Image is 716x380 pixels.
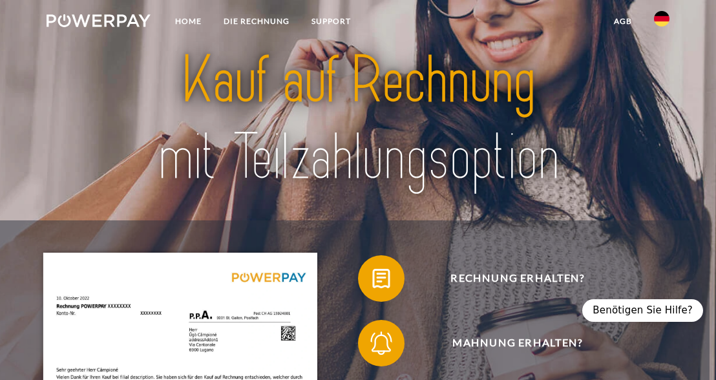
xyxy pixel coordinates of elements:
button: Rechnung erhalten? [358,255,660,302]
div: Benötigen Sie Hilfe? [582,299,703,322]
span: Mahnung erhalten? [375,320,660,366]
img: qb_bell.svg [367,328,396,357]
img: title-powerpay_de.svg [110,38,607,200]
a: agb [603,10,643,33]
button: Mahnung erhalten? [358,320,660,366]
span: Rechnung erhalten? [375,255,660,302]
a: DIE RECHNUNG [213,10,300,33]
a: Home [164,10,213,33]
a: Rechnung erhalten? [341,253,677,304]
a: Mahnung erhalten? [341,317,677,369]
img: qb_bill.svg [367,264,396,293]
img: logo-powerpay-white.svg [47,14,151,27]
a: SUPPORT [300,10,362,33]
img: de [654,11,669,26]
